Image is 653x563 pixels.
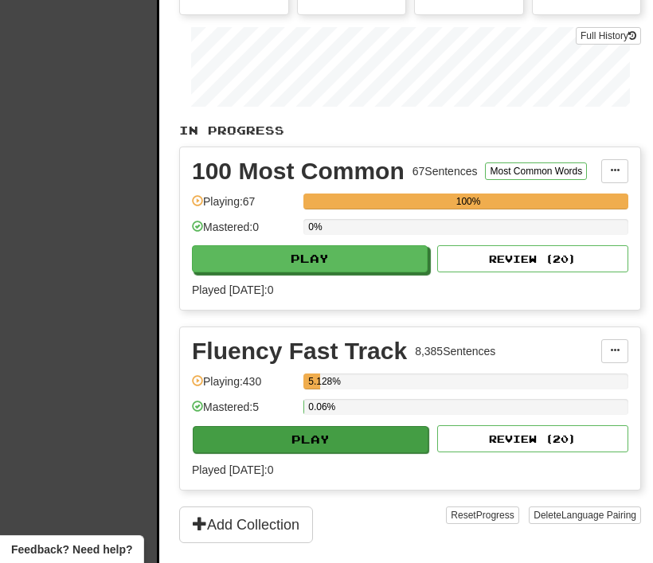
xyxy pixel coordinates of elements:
[576,27,641,45] button: Full History
[308,194,628,209] div: 100%
[437,245,628,272] button: Review (20)
[192,399,295,425] div: Mastered: 5
[192,373,295,400] div: Playing: 430
[529,506,641,524] button: DeleteLanguage Pairing
[192,463,273,476] span: Played [DATE]: 0
[192,159,405,183] div: 100 Most Common
[437,425,628,452] button: Review (20)
[179,506,313,543] button: Add Collection
[446,506,518,524] button: ResetProgress
[11,541,132,557] span: Open feedback widget
[561,510,636,521] span: Language Pairing
[192,339,407,363] div: Fluency Fast Track
[308,373,320,389] div: 5.128%
[192,219,295,245] div: Mastered: 0
[193,426,428,453] button: Play
[485,162,587,180] button: Most Common Words
[415,343,495,359] div: 8,385 Sentences
[192,194,295,220] div: Playing: 67
[476,510,514,521] span: Progress
[179,123,641,139] p: In Progress
[413,163,478,179] div: 67 Sentences
[192,283,273,296] span: Played [DATE]: 0
[192,245,428,272] button: Play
